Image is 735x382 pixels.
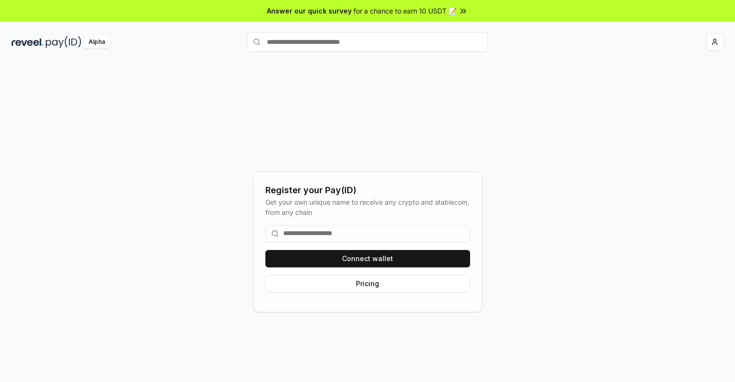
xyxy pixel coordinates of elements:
button: Connect wallet [265,250,470,267]
button: Pricing [265,275,470,292]
span: Answer our quick survey [267,6,352,16]
img: pay_id [46,36,81,48]
img: reveel_dark [12,36,44,48]
div: Alpha [83,36,110,48]
div: Register your Pay(ID) [265,184,470,197]
span: for a chance to earn 10 USDT 📝 [354,6,457,16]
div: Get your own unique name to receive any crypto and stablecoin, from any chain [265,197,470,217]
